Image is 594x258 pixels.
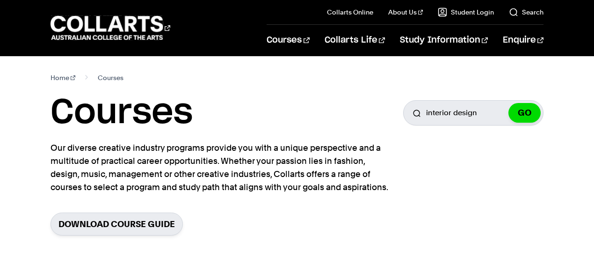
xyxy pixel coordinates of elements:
a: Search [509,7,543,17]
a: Courses [267,25,309,56]
p: Our diverse creative industry programs provide you with a unique perspective and a multitude of p... [51,141,392,194]
a: Collarts Online [327,7,373,17]
input: Search for a course [403,100,543,125]
a: Enquire [503,25,543,56]
div: Go to homepage [51,15,170,41]
a: Download Course Guide [51,213,183,236]
a: Study Information [400,25,488,56]
a: Home [51,71,75,84]
a: Student Login [438,7,494,17]
span: Courses [98,71,123,84]
a: Collarts Life [325,25,385,56]
a: About Us [388,7,423,17]
button: GO [508,103,541,123]
h1: Courses [51,92,193,134]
